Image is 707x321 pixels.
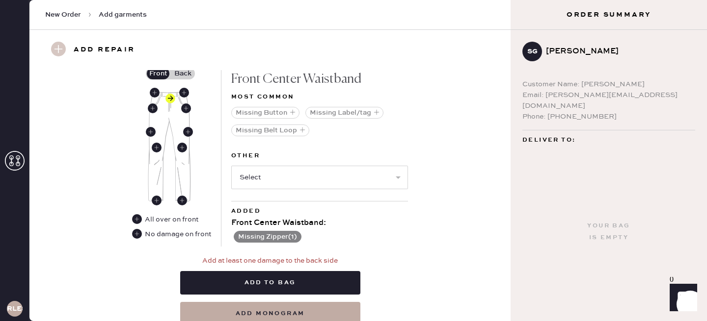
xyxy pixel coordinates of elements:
button: Add to bag [180,271,360,295]
div: All over on front [145,214,198,225]
label: Back [170,68,195,79]
div: [PERSON_NAME] [546,46,687,57]
div: Front Center Waistband [165,94,175,103]
label: Front [146,68,170,79]
div: Add at least one damage to the back side [202,255,338,266]
h3: RLESA [7,305,23,312]
button: Missing Button [231,107,299,119]
h3: Order Summary [511,10,707,20]
div: Front Right Pocket [148,103,158,113]
div: Most common [231,91,408,103]
div: Front Left Waistband [179,88,189,98]
div: Added [231,205,408,217]
div: No damage on front [145,229,211,240]
div: Front Left Pocket [181,103,191,113]
button: Missing Zipper(1) [234,231,301,243]
img: Garment image [148,92,191,202]
div: Front Center Waistband [231,68,408,91]
div: No damage on front [132,229,211,240]
iframe: Front Chat [660,277,703,319]
div: Front Left Side Seam [183,127,193,137]
div: Front Right Waistband [150,88,160,98]
div: Your bag is empty [587,220,630,244]
button: Missing Label/tag [305,107,383,119]
h3: SG [527,48,538,55]
div: Customer Name: [PERSON_NAME] [522,79,695,90]
div: Phone: [PHONE_NUMBER] [522,111,695,122]
div: Email: [PERSON_NAME][EMAIL_ADDRESS][DOMAIN_NAME] [522,90,695,111]
div: Front Right Side Seam [146,127,156,137]
div: Front Right Leg [152,143,162,152]
h3: Add repair [74,42,135,58]
span: Deliver to: [522,134,575,146]
span: Add garments [99,10,147,20]
button: Missing Belt Loop [231,124,309,136]
div: Front Right Ankle [152,196,162,205]
div: Front Left Leg [177,143,187,152]
label: Other [231,150,408,162]
span: New Order [45,10,81,20]
div: All over on front [132,214,199,225]
div: Front Center Waistband : [231,217,408,229]
div: Front Left Ankle [177,196,187,205]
